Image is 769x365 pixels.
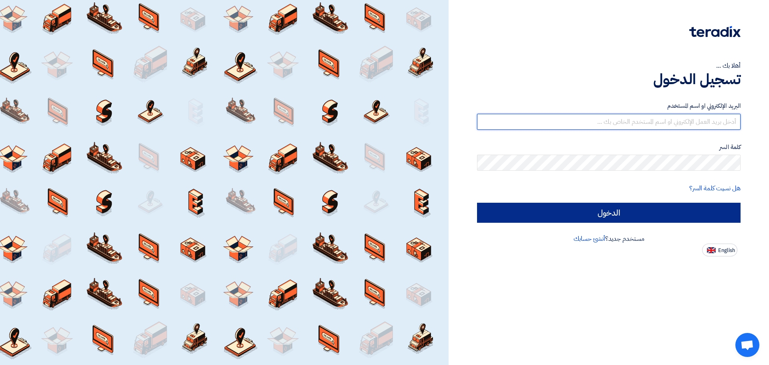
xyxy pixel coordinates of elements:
[689,184,741,193] a: هل نسيت كلمة السر؟
[735,333,759,357] div: دردشة مفتوحة
[477,101,741,111] label: البريد الإلكتروني او اسم المستخدم
[477,71,741,88] h1: تسجيل الدخول
[689,26,741,37] img: Teradix logo
[707,247,716,253] img: en-US.png
[477,234,741,244] div: مستخدم جديد؟
[477,114,741,130] input: أدخل بريد العمل الإلكتروني او اسم المستخدم الخاص بك ...
[702,244,737,256] button: English
[477,61,741,71] div: أهلا بك ...
[718,248,735,253] span: English
[477,143,741,152] label: كلمة السر
[574,234,605,244] a: أنشئ حسابك
[477,203,741,223] input: الدخول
